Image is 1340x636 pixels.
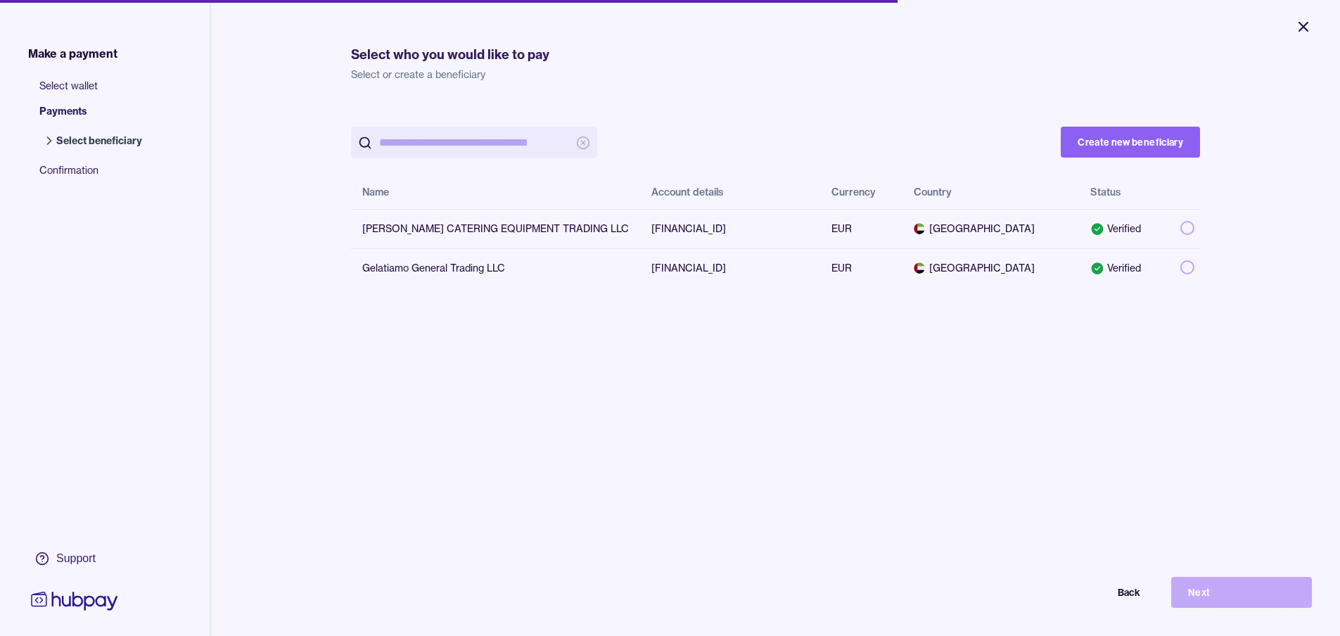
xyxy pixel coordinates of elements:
[362,261,629,275] div: Gelatiamo General Trading LLC
[1016,577,1157,608] button: Back
[39,163,156,189] span: Confirmation
[56,551,96,566] div: Support
[914,261,1068,275] span: [GEOGRAPHIC_DATA]
[1090,222,1158,236] div: Verified
[914,222,1068,236] span: [GEOGRAPHIC_DATA]
[1278,11,1329,42] button: Close
[640,248,820,288] td: [FINANCIAL_ID]
[820,248,902,288] td: EUR
[39,79,156,104] span: Select wallet
[902,175,1079,209] th: Country
[56,134,142,148] span: Select beneficiary
[1090,261,1158,275] div: Verified
[820,175,902,209] th: Currency
[351,68,1200,82] p: Select or create a beneficiary
[28,45,117,62] span: Make a payment
[351,45,1200,65] h1: Select who you would like to pay
[39,104,156,129] span: Payments
[28,544,121,573] a: Support
[362,222,629,236] div: [PERSON_NAME] CATERING EQUIPMENT TRADING LLC
[379,127,569,158] input: search
[640,175,820,209] th: Account details
[1061,127,1200,158] button: Create new beneficiary
[820,209,902,248] td: EUR
[640,209,820,248] td: [FINANCIAL_ID]
[1079,175,1169,209] th: Status
[351,175,640,209] th: Name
